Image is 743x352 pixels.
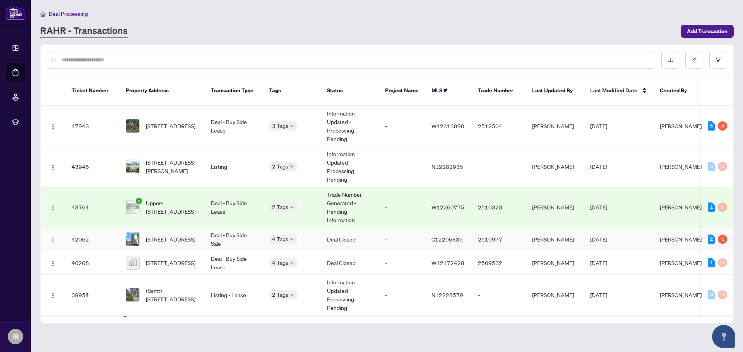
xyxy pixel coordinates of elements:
button: Logo [47,233,59,245]
td: - [379,228,425,251]
div: 0 [718,162,727,171]
td: Listing - Lease [205,275,263,315]
span: N12228579 [431,291,463,298]
button: Add Transaction [681,25,734,38]
span: 2 Tags [272,290,288,299]
div: 1 [708,258,715,267]
td: Deal - Buy Side Sale [205,228,263,251]
th: Trade Number [472,76,526,106]
th: Ticket Number [65,76,120,106]
span: [STREET_ADDRESS][PERSON_NAME] [146,158,199,175]
span: 4 Tags [272,258,288,267]
button: filter [709,51,727,69]
button: Logo [47,120,59,132]
th: Project Name [379,76,425,106]
img: Logo [50,237,56,243]
span: [STREET_ADDRESS] [146,122,195,130]
td: Information Updated - Processing Pending [321,106,379,146]
td: [PERSON_NAME] [526,106,584,146]
div: 1 [708,202,715,212]
td: 2512504 [472,106,526,146]
span: down [290,261,294,265]
span: [PERSON_NAME] [660,259,702,266]
span: W12313890 [431,122,464,129]
td: Deal Closed [321,251,379,275]
td: Listing [205,146,263,187]
div: 0 [718,290,727,299]
span: N12282935 [431,163,463,170]
td: - [472,275,526,315]
td: Deal - Buy Side Lease [205,187,263,228]
span: [DATE] [590,204,607,211]
th: MLS # [425,76,472,106]
span: edit [692,57,697,63]
td: [PERSON_NAME] [526,187,584,228]
td: 2510977 [472,228,526,251]
th: Tags [263,76,321,106]
td: - [379,275,425,315]
th: Created By [654,76,700,106]
td: [PERSON_NAME] [526,228,584,251]
span: 2 Tags [272,162,288,171]
td: 39954 [65,275,120,315]
img: thumbnail-img [126,288,139,301]
span: [DATE] [590,259,607,266]
div: 0 [708,162,715,171]
span: down [290,124,294,128]
button: Logo [47,257,59,269]
span: Last Modified Date [590,86,637,95]
th: Property Address [120,76,205,106]
button: Logo [47,201,59,213]
div: 5 [708,121,715,131]
div: 0 [718,258,727,267]
span: Add Transaction [687,25,728,37]
img: thumbnail-img [126,119,139,133]
div: 2 [708,235,715,244]
img: Logo [50,124,56,130]
span: [DATE] [590,291,607,298]
td: 42062 [65,228,120,251]
th: Last Updated By [526,76,584,106]
span: 3 Tags [272,121,288,130]
span: home [40,11,46,17]
th: Transaction Type [205,76,263,106]
span: down [290,205,294,209]
img: Logo [50,292,56,299]
td: Information Updated - Processing Pending [321,275,379,315]
button: Logo [47,160,59,173]
span: W12172428 [431,259,464,266]
span: down [290,293,294,297]
th: Last Modified Date [584,76,654,106]
span: [STREET_ADDRESS] [146,235,195,243]
div: 5 [718,121,727,131]
span: down [290,237,294,241]
td: 2509532 [472,251,526,275]
td: Information Updated - Processing Pending [321,146,379,187]
span: [PERSON_NAME] [660,291,702,298]
span: 2 Tags [272,202,288,211]
span: (Bsmt)-[STREET_ADDRESS] [146,286,199,303]
span: [PERSON_NAME] [660,163,702,170]
td: Deal - Buy Side Lease [205,251,263,275]
td: [PERSON_NAME] [526,275,584,315]
span: check-circle [122,316,128,322]
td: - [379,251,425,275]
img: thumbnail-img [126,256,139,269]
td: - [379,146,425,187]
td: Trade Number Generated - Pending Information [321,187,379,228]
td: - [379,187,425,228]
span: [PERSON_NAME] [660,122,702,129]
button: edit [685,51,703,69]
td: 40208 [65,251,120,275]
td: 47943 [65,106,120,146]
img: Logo [50,205,56,211]
th: Status [321,76,379,106]
img: logo [6,6,25,20]
td: [PERSON_NAME] [526,251,584,275]
td: Deal - Buy Side Lease [205,106,263,146]
span: down [290,165,294,168]
span: W12260775 [431,204,464,211]
td: 2510323 [472,187,526,228]
span: Upper-[STREET_ADDRESS] [146,199,199,216]
img: Logo [50,260,56,267]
